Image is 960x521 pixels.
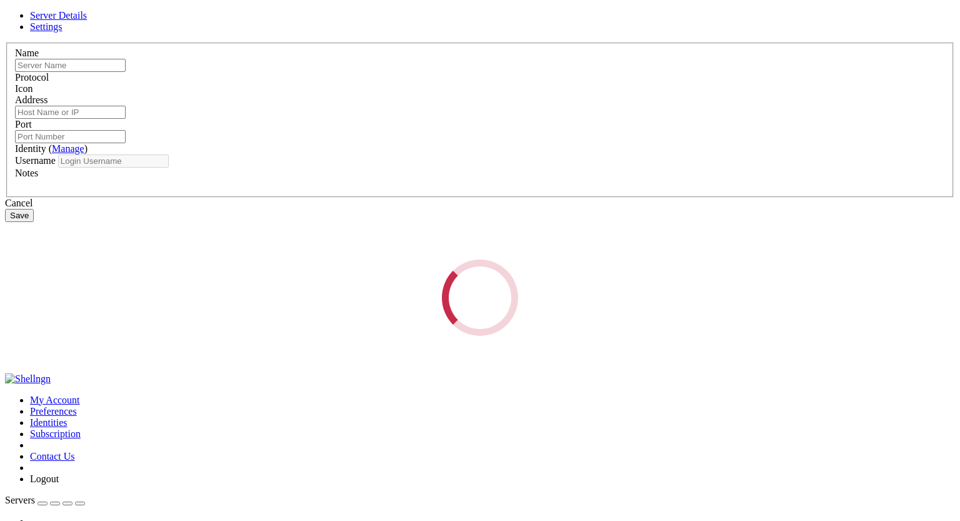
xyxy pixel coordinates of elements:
span: 个 [284,207,294,218]
x-row: autounattend.xml [5,175,797,186]
span: 配 [62,228,72,239]
a: Settings [30,21,62,32]
span: 二 [273,207,284,218]
span: 成 [107,5,117,16]
span: 在 [31,37,41,48]
span: 注 [41,37,52,48]
span: 件 [207,101,217,111]
span: 备 [71,16,82,26]
span: 美 [21,175,31,186]
label: Icon [15,83,32,94]
span: 决 [52,196,62,207]
span: ✓ VirtIO [5,143,45,153]
span: 动 [127,218,137,228]
x-row: $WinpeDriver$ [5,154,797,164]
span: 复 [10,69,21,79]
x-row: $WinpeDriver$ [5,164,797,175]
span: 所 [208,5,219,16]
span: 复 [97,143,108,154]
span: 网 [41,250,52,260]
span: ✓ [5,79,10,89]
span: 动 [148,207,159,218]
span: 版 [83,260,94,271]
span: Servers [5,495,35,505]
span: 驱 [127,133,137,143]
span: 和 [189,37,199,48]
span: 工 [31,48,42,58]
span: 证 [26,281,36,292]
span: 储 [56,143,66,154]
span: 名 [94,101,104,111]
label: Address [15,94,47,105]
span: 方 [83,122,94,133]
span: 读 [104,228,115,239]
label: Identity [15,143,87,154]
span: 成 [105,79,116,90]
span: 及 [197,5,208,16]
span: 强 [72,260,83,271]
span: 美 [31,196,42,207]
span: 式 [124,111,134,122]
span: ： [104,122,115,133]
span: 一 [264,218,274,228]
span: 案 [73,196,84,207]
span: 决 [252,207,262,218]
span: 制 [21,69,31,79]
span: 需 [125,37,136,48]
span: 建 [31,16,41,26]
span: 动 [77,164,87,175]
span: 个 [274,218,285,228]
a: Server Details [30,10,87,21]
span: 🎯 [5,196,16,207]
span: 入 [52,37,62,48]
span: ✓ [5,175,10,185]
span: 加 [148,133,159,143]
span: 具 [42,48,52,58]
x-row: autounattend.xml... [5,90,797,101]
span: 建 [52,260,62,271]
span: 创 [132,175,142,186]
span: 第 [262,207,273,218]
a: Preferences [30,406,77,417]
span: 脚 [199,37,209,48]
span: 件 [62,58,73,69]
span: 户 [83,101,94,111]
span: 复 [10,58,21,69]
span: 本 [209,37,220,48]
x-row: - ... [5,58,797,69]
span: 机 [169,133,180,143]
span: 有 [21,79,31,90]
span: 所 [10,79,21,90]
span: 成 [123,271,134,281]
label: Port [15,119,32,129]
span: 本 [211,218,222,228]
span: 驱 [70,154,81,164]
span: ✓ VirtIO [5,164,45,175]
x-row: mount: /tmp/virtio-enhanced/virtio-mount: WARNING: source write-protected, mounted read-only. [5,26,797,37]
span: 加 [42,79,52,90]
span: 不 [31,239,41,250]
span: 原 [62,239,72,250]
span: 自 [137,207,148,218]
span: 版 [62,90,72,101]
span: 施 [94,196,105,207]
span: 已 [87,143,97,154]
span: 已 [122,175,132,186]
span: 修 [41,239,52,250]
label: Username [15,155,56,166]
a: Servers [5,495,85,505]
span: 配 [31,58,42,69]
x-row: 4. ... [5,281,797,292]
span: 建 [142,175,153,186]
span: 文 [52,79,62,90]
span: 来 [154,101,165,111]
span: 动 [125,122,136,133]
input: Login Username [58,154,169,168]
span: 格 [113,111,124,122]
span: 解 [42,196,52,207]
span: 验 [15,281,26,292]
span: 件 [62,79,73,90]
x-row: ... [5,37,797,48]
span: 建 [31,133,41,143]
